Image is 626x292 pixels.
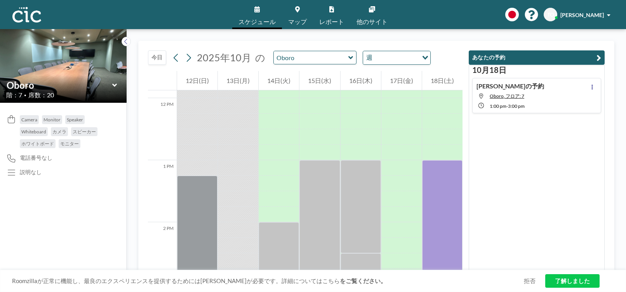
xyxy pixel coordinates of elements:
span: Camera [21,117,37,123]
input: Oboro [274,51,348,64]
button: 今日 [148,50,166,65]
span: 階：7 [6,91,22,99]
span: ホワイトボード [21,141,54,147]
div: 2 PM [148,222,177,284]
div: 1 PM [148,160,177,222]
div: 16日(木) [341,71,381,90]
span: TO [547,11,554,18]
img: organization-logo [12,7,41,22]
span: マップ [288,19,307,25]
span: の [255,52,265,64]
span: 席数：20 [28,91,54,99]
span: - [506,103,508,109]
div: 14日(火) [259,71,299,90]
span: Whiteboard [21,129,46,135]
span: レポート [319,19,344,25]
a: をご覧ください。 [340,277,386,284]
div: 13日(月) [218,71,258,90]
div: 15日(水) [299,71,340,90]
div: 12日(日) [177,71,217,90]
span: 3:00 PM [508,103,525,109]
span: スケジュール [238,19,276,25]
div: 12 PM [148,98,177,160]
a: 拒否 [524,277,536,285]
h3: 10月18日 [472,65,601,75]
span: Monitor [43,117,61,123]
h4: [PERSON_NAME]の予約 [476,82,544,90]
span: 他のサイト [356,19,388,25]
span: 1:00 PM [490,103,506,109]
div: 18日(土) [422,71,463,90]
button: あなたの予約 [469,50,605,65]
input: Oboro [7,79,112,91]
span: • [24,93,26,98]
a: 了解しました [545,274,600,288]
span: スピーカー [73,129,96,135]
span: Roomzillaが正常に機能し、最良のエクスペリエンスを提供するためには[PERSON_NAME]が必要です。詳細についてはこちら [12,277,524,285]
div: 説明なし [20,169,42,176]
div: 17日(金) [381,71,422,90]
span: カメラ [52,129,66,135]
span: モニター [60,141,79,147]
span: 電話番号なし [20,154,52,161]
span: Speaker [67,117,83,123]
span: Oboro, フロア: 7 [490,93,524,99]
input: Search for option [375,53,417,63]
span: [PERSON_NAME] [560,12,604,18]
div: Search for option [363,51,430,64]
span: 2025年10月 [197,52,251,63]
span: 週 [365,53,374,63]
